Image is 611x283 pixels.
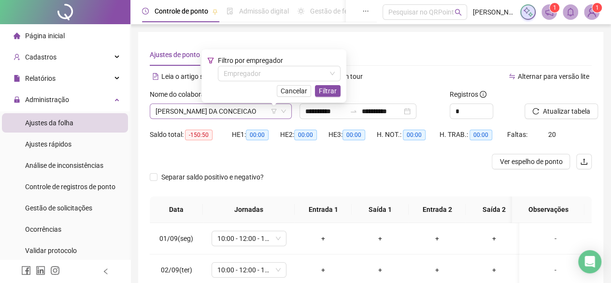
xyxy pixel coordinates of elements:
th: Saída 1 [352,196,409,223]
button: Cancelar [277,85,311,97]
span: 00:00 [342,130,365,140]
span: pushpin [212,9,218,15]
img: 73136 [584,5,599,19]
span: Ajustes de ponto [150,51,200,59]
span: ellipsis [362,8,369,15]
span: Gestão de férias [310,7,359,15]
span: Ajustes rápidos [25,140,71,148]
span: lock [14,96,20,103]
span: left [102,268,109,275]
span: Análise de inconsistências [25,162,103,169]
span: 20 [548,131,556,138]
span: 10:00 - 12:00 - 13:00 - 19:00 [217,263,281,277]
div: H. TRAB.: [440,129,507,140]
th: Jornadas [203,196,295,223]
span: home [14,32,20,39]
span: swap [509,73,515,80]
span: JANAIRA SOARES DA CONCEICAO [156,104,286,119]
div: + [473,233,515,244]
span: reload [532,108,539,115]
span: Registros [450,89,486,100]
sup: 1 [550,3,559,13]
img: sparkle-icon.fc2bf0ac1784a2077858766a79e2daf3.svg [523,7,533,17]
span: Página inicial [25,32,65,40]
span: [PERSON_NAME] FASHION [473,7,514,17]
span: clock-circle [142,8,149,15]
span: -150:50 [185,130,213,140]
span: Atualizar tabela [543,106,590,117]
div: HE 2: [280,129,328,140]
span: to [350,107,357,115]
span: instagram [50,266,60,275]
div: + [416,233,458,244]
span: Leia o artigo sobre ajustes [161,73,240,80]
button: Ver espelho de ponto [492,154,570,169]
span: 10:00 - 12:00 - 13:00 - 19:00 [217,231,281,246]
span: swap-right [350,107,357,115]
span: info-circle [480,91,486,98]
div: Saldo total: [150,129,232,140]
div: - [527,265,584,275]
span: Cancelar [281,86,307,96]
span: file-done [227,8,233,15]
label: Nome do colaborador [150,89,221,100]
span: 01/09(seg) [159,235,193,242]
span: down [281,108,286,114]
span: filter [207,57,214,64]
div: + [416,265,458,275]
span: 00:00 [469,130,492,140]
span: filter [271,108,277,114]
span: Ajustes da folha [25,119,73,127]
div: + [359,265,401,275]
span: linkedin [36,266,45,275]
th: Data [150,196,203,223]
span: user-add [14,54,20,60]
span: facebook [21,266,31,275]
span: down [329,71,335,76]
th: Saída 2 [466,196,523,223]
span: Controle de ponto [155,7,208,15]
span: Filtro por empregador [218,57,283,64]
div: Open Intercom Messenger [578,250,601,273]
span: Administração [25,96,69,104]
span: file [14,75,20,82]
span: Cadastros [25,53,57,61]
span: Observações [520,204,577,215]
span: 00:00 [294,130,317,140]
span: Gestão de solicitações [25,204,92,212]
span: Faltas: [507,131,529,138]
span: Controle de registros de ponto [25,183,115,191]
span: 1 [553,4,556,11]
th: Entrada 1 [295,196,352,223]
span: Validar protocolo [25,247,77,254]
span: sun [298,8,304,15]
span: Admissão digital [239,7,289,15]
div: + [302,265,344,275]
th: Observações [512,196,584,223]
span: Separar saldo positivo e negativo? [157,172,268,182]
span: 00:00 [403,130,426,140]
span: Ver espelho de ponto [499,156,562,167]
span: file-text [152,73,159,80]
span: Filtrar [319,86,337,96]
span: 02/09(ter) [161,266,192,274]
sup: Atualize o seu contato no menu Meus Dados [592,3,602,13]
span: search [455,9,462,16]
span: Relatórios [25,74,56,82]
div: + [302,233,344,244]
span: notification [545,8,554,16]
span: bell [566,8,575,16]
div: HE 3: [328,129,377,140]
div: + [359,233,401,244]
button: Atualizar tabela [525,104,598,119]
div: HE 1: [232,129,280,140]
span: 1 [596,4,599,11]
div: + [473,265,515,275]
span: Ocorrências [25,225,61,233]
th: Entrada 2 [409,196,466,223]
button: Filtrar [315,85,341,97]
span: upload [580,158,588,165]
div: - [527,233,584,244]
span: 00:00 [246,130,269,140]
div: H. NOT.: [377,129,440,140]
